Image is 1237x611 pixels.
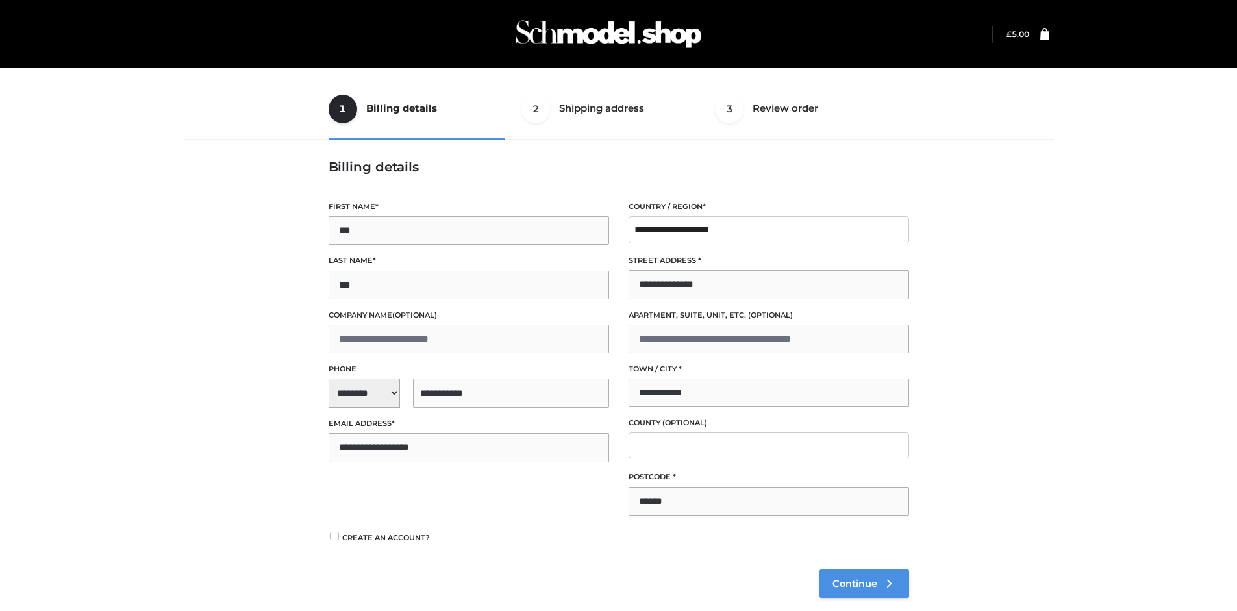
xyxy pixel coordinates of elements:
label: First name [329,201,609,213]
label: Town / City [629,363,909,375]
label: Email address [329,418,609,430]
bdi: 5.00 [1006,29,1029,39]
h3: Billing details [329,159,909,175]
label: Last name [329,255,609,267]
label: Company name [329,309,609,321]
span: (optional) [392,310,437,319]
span: Continue [832,578,877,590]
label: Postcode [629,471,909,483]
a: £5.00 [1006,29,1029,39]
span: £ [1006,29,1012,39]
span: (optional) [748,310,793,319]
a: Continue [819,569,909,598]
span: Create an account? [342,533,430,542]
img: Schmodel Admin 964 [511,8,706,60]
span: (optional) [662,418,707,427]
label: Phone [329,363,609,375]
label: Street address [629,255,909,267]
label: Country / Region [629,201,909,213]
input: Create an account? [329,532,340,540]
label: Apartment, suite, unit, etc. [629,309,909,321]
label: County [629,417,909,429]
